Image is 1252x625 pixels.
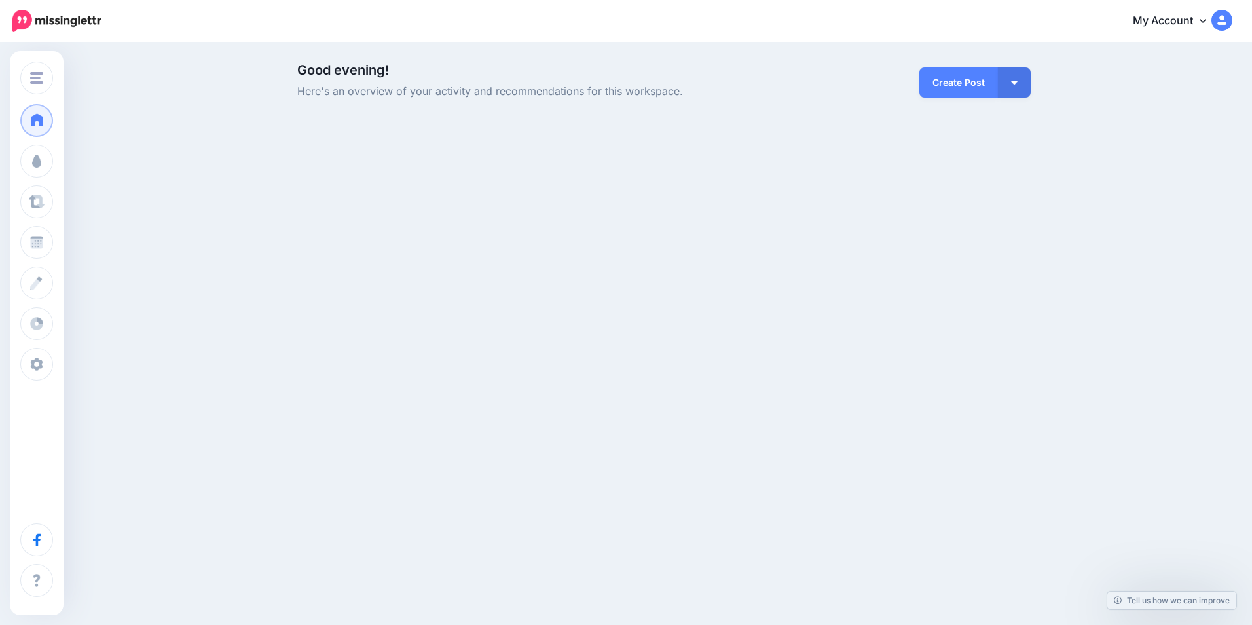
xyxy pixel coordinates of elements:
span: Here's an overview of your activity and recommendations for this workspace. [297,83,780,100]
a: Create Post [919,67,998,98]
a: Tell us how we can improve [1107,592,1236,609]
img: Missinglettr [12,10,101,32]
img: arrow-down-white.png [1011,81,1018,85]
a: My Account [1120,5,1232,37]
img: menu.png [30,72,43,84]
span: Good evening! [297,62,389,78]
